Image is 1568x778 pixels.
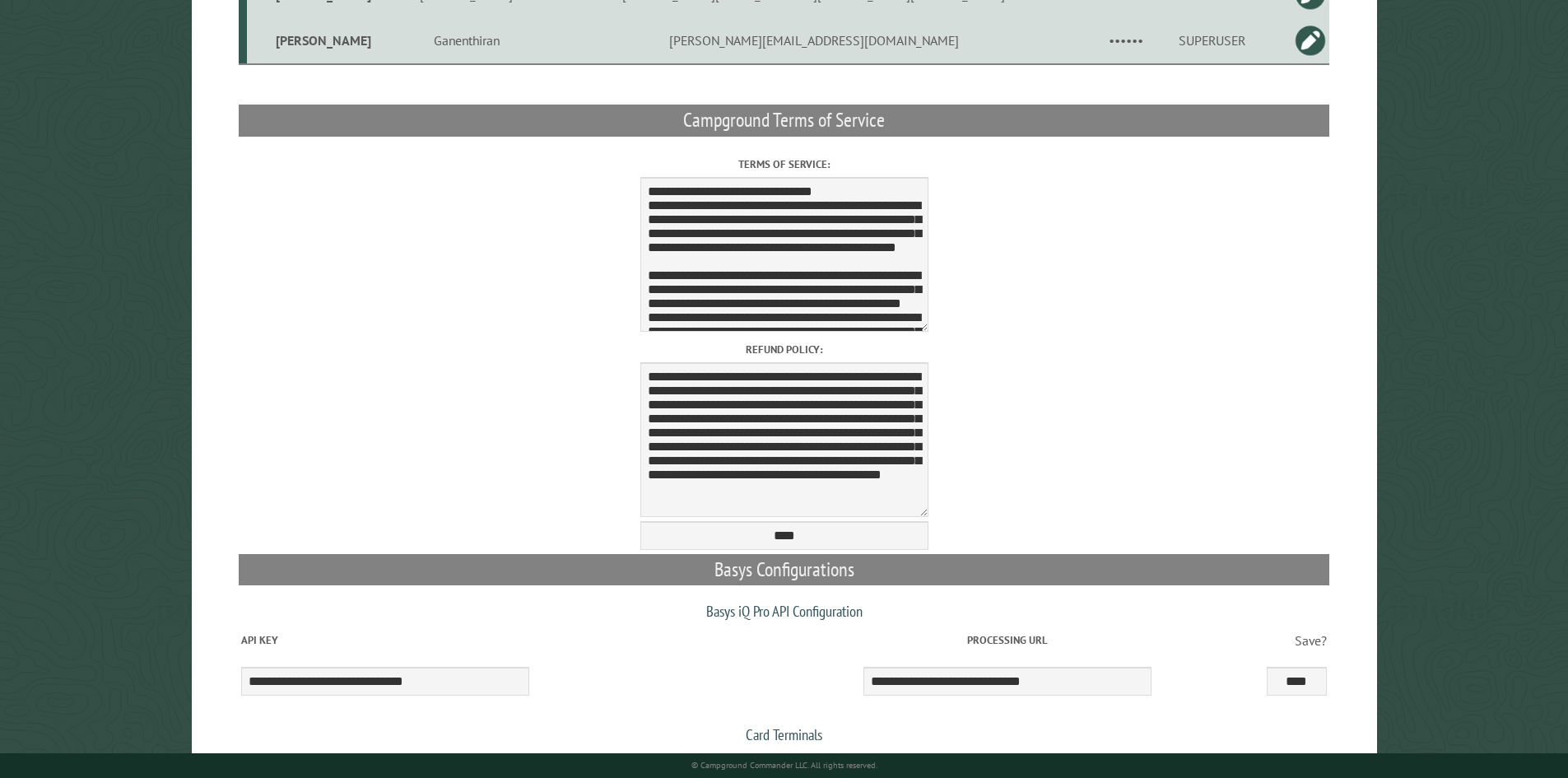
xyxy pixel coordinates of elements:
[239,342,1330,357] label: Refund policy:
[239,744,682,774] td: Terminal ID
[239,602,1330,620] h3: Basys iQ Pro API Configuration
[537,17,1091,64] td: [PERSON_NAME][EMAIL_ADDRESS][DOMAIN_NAME]
[239,725,1330,743] h3: Card Terminals
[1091,17,1161,64] td: ••••••
[754,632,1261,648] label: Processing URL
[241,632,748,648] label: API Key
[247,17,397,64] td: [PERSON_NAME]
[239,156,1330,172] label: Terms of service:
[682,744,1126,774] td: Terminal Name
[1126,744,1264,774] td: Delete?
[396,17,537,64] td: Ganenthiran
[239,554,1330,585] h2: Basys Configurations
[1164,32,1261,49] div: SUPERUSER
[691,760,877,771] small: © Campground Commander LLC. All rights reserved.
[239,105,1330,136] h2: Campground Terms of Service
[1263,744,1329,774] td: Save?
[1263,621,1329,660] td: Save?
